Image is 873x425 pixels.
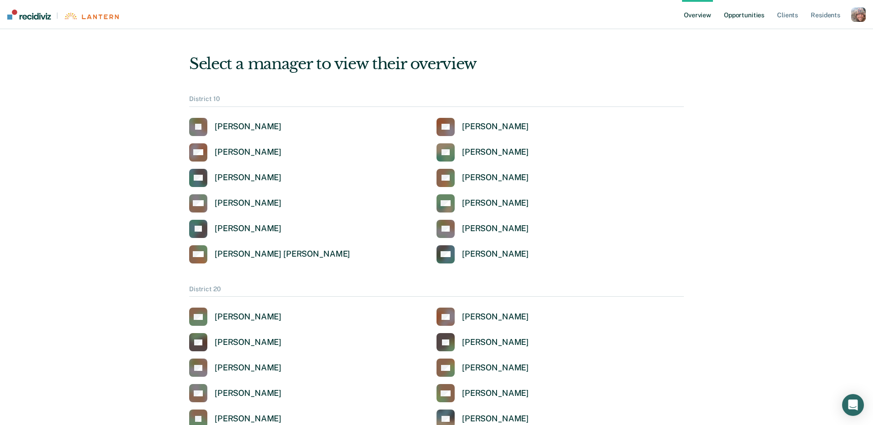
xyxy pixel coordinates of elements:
[215,198,281,208] div: [PERSON_NAME]
[51,12,64,20] span: |
[436,245,529,263] a: [PERSON_NAME]
[189,285,684,297] div: District 20
[436,169,529,187] a: [PERSON_NAME]
[462,312,529,322] div: [PERSON_NAME]
[215,121,281,132] div: [PERSON_NAME]
[189,308,281,326] a: [PERSON_NAME]
[436,220,529,238] a: [PERSON_NAME]
[189,118,281,136] a: [PERSON_NAME]
[189,143,281,162] a: [PERSON_NAME]
[7,10,119,20] a: |
[462,198,529,208] div: [PERSON_NAME]
[189,194,281,212] a: [PERSON_NAME]
[462,414,529,424] div: [PERSON_NAME]
[189,95,684,107] div: District 10
[436,118,529,136] a: [PERSON_NAME]
[436,194,529,212] a: [PERSON_NAME]
[215,312,281,322] div: [PERSON_NAME]
[215,147,281,157] div: [PERSON_NAME]
[462,223,529,234] div: [PERSON_NAME]
[436,143,529,162] a: [PERSON_NAME]
[215,414,281,424] div: [PERSON_NAME]
[215,337,281,348] div: [PERSON_NAME]
[215,363,281,373] div: [PERSON_NAME]
[436,359,529,377] a: [PERSON_NAME]
[189,333,281,351] a: [PERSON_NAME]
[215,172,281,183] div: [PERSON_NAME]
[215,388,281,399] div: [PERSON_NAME]
[436,333,529,351] a: [PERSON_NAME]
[462,172,529,183] div: [PERSON_NAME]
[64,13,119,20] img: Lantern
[215,223,281,234] div: [PERSON_NAME]
[189,384,281,402] a: [PERSON_NAME]
[189,55,684,73] div: Select a manager to view their overview
[842,394,864,416] div: Open Intercom Messenger
[189,359,281,377] a: [PERSON_NAME]
[462,147,529,157] div: [PERSON_NAME]
[436,384,529,402] a: [PERSON_NAME]
[189,220,281,238] a: [PERSON_NAME]
[462,249,529,259] div: [PERSON_NAME]
[462,388,529,399] div: [PERSON_NAME]
[7,10,51,20] img: Recidiviz
[189,169,281,187] a: [PERSON_NAME]
[189,245,350,263] a: [PERSON_NAME] [PERSON_NAME]
[215,249,350,259] div: [PERSON_NAME] [PERSON_NAME]
[462,121,529,132] div: [PERSON_NAME]
[462,363,529,373] div: [PERSON_NAME]
[436,308,529,326] a: [PERSON_NAME]
[462,337,529,348] div: [PERSON_NAME]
